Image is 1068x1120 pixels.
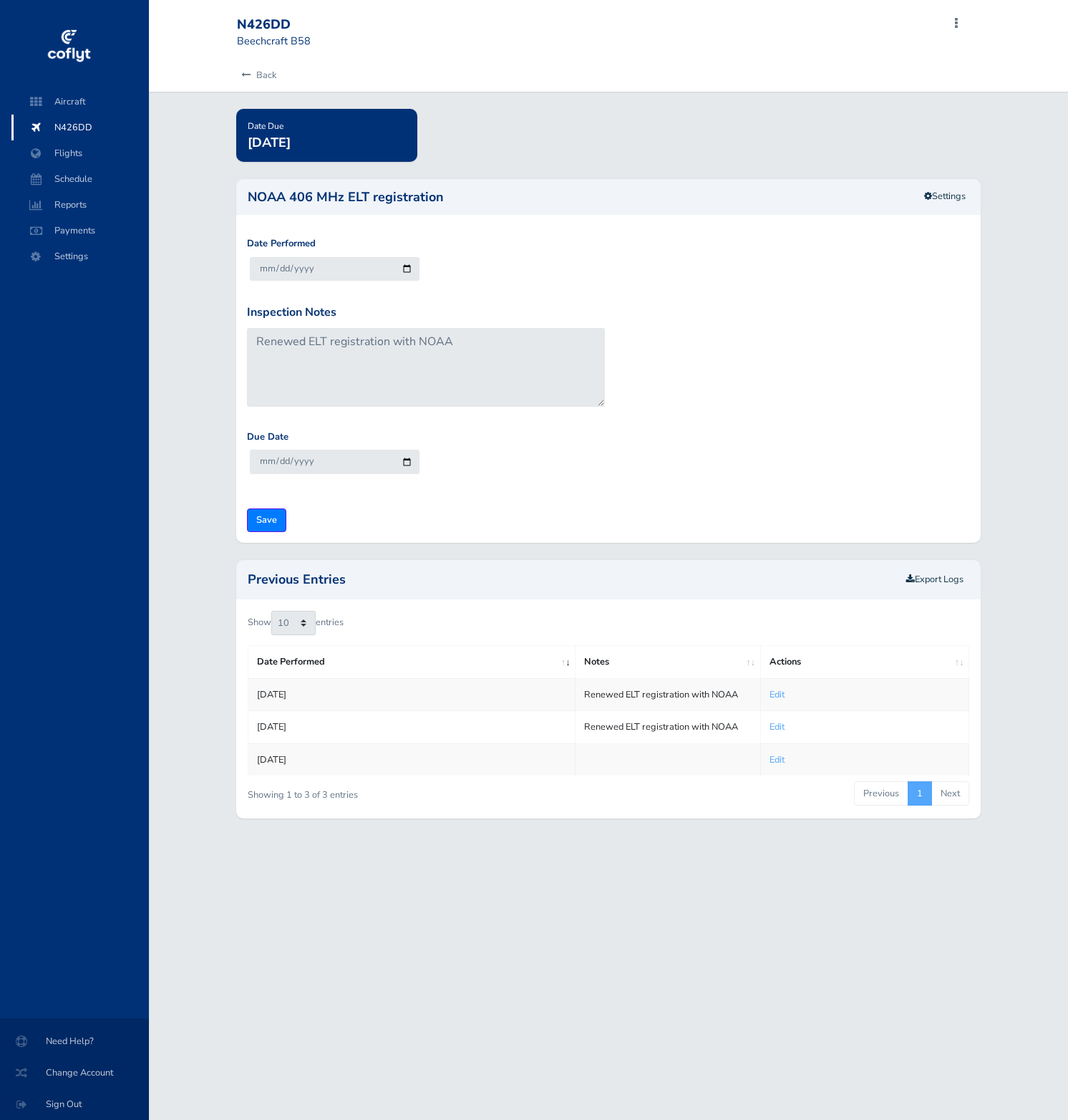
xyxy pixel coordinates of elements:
[247,328,605,407] textarea: Renewed ELT registration with NOAA
[26,192,135,218] span: Reports
[576,646,761,678] th: Notes: activate to sort column ascending
[248,573,900,586] h2: Previous Entries
[770,753,785,766] a: Edit
[908,781,932,806] a: 1
[247,304,336,322] label: Inspection Notes
[17,1060,132,1086] span: Change Account
[26,89,135,115] span: Aircraft
[248,190,969,203] h2: NOAA 406 MHz ELT registration
[247,236,316,251] label: Date Performed
[248,743,576,776] td: [DATE]
[248,780,538,802] div: Showing 1 to 3 of 3 entries
[915,185,975,208] a: Settings
[271,611,316,635] select: Showentries
[906,573,963,586] a: Export Logs
[26,243,135,269] span: Settings
[576,711,761,743] td: Renewed ELT registration with NOAA
[26,166,135,192] span: Schedule
[760,646,969,678] th: Actions: activate to sort column ascending
[770,688,785,701] a: Edit
[247,508,286,532] input: Save
[237,59,276,91] a: Back
[237,34,311,48] small: Beechcraft B58
[17,1028,132,1054] span: Need Help?
[576,678,761,710] td: Renewed ELT registration with NOAA
[45,25,92,68] img: coflyt logo
[770,720,785,733] a: Edit
[248,611,344,635] label: Show entries
[248,678,576,710] td: [DATE]
[26,140,135,166] span: Flights
[247,430,288,445] label: Due Date
[248,646,576,678] th: Date Performed: activate to sort column ascending
[26,115,135,140] span: N426DD
[26,218,135,243] span: Payments
[17,1091,132,1117] span: Sign Out
[237,17,340,33] div: N426DD
[248,134,291,151] span: [DATE]
[248,120,283,132] span: Date Due
[248,711,576,743] td: [DATE]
